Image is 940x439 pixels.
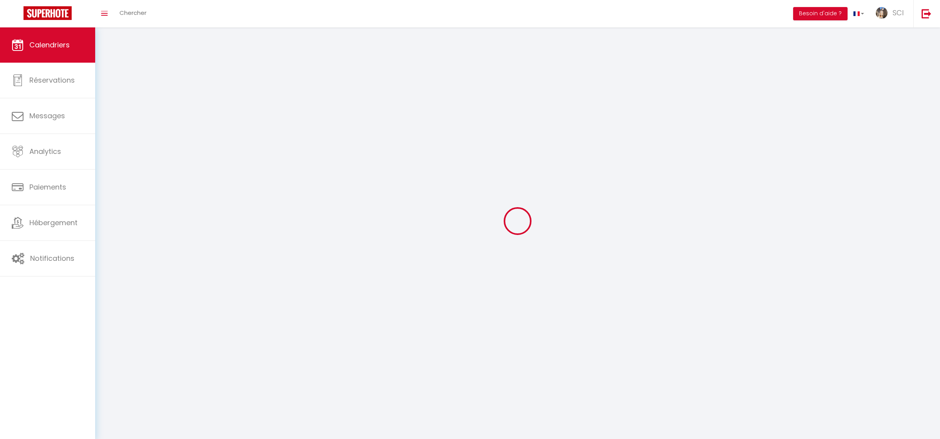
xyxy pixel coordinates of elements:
[29,218,78,228] span: Hébergement
[29,146,61,156] span: Analytics
[793,7,848,20] button: Besoin d'aide ?
[29,40,70,50] span: Calendriers
[893,8,904,18] span: SCI
[29,75,75,85] span: Réservations
[30,253,74,263] span: Notifications
[23,6,72,20] img: Super Booking
[29,111,65,121] span: Messages
[876,7,888,19] img: ...
[29,182,66,192] span: Paiements
[119,9,146,17] span: Chercher
[922,9,931,18] img: logout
